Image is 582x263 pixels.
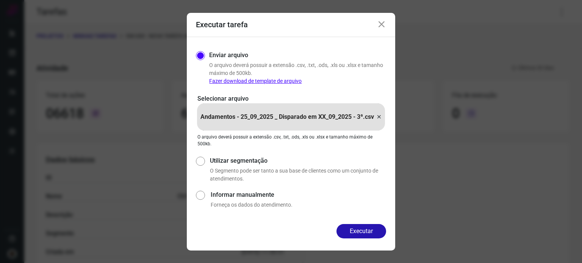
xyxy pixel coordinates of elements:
[200,112,374,121] p: Andamentos - 25_09_2025 _ Disparado em XX_09_2025 - 3ª.csv
[336,224,386,238] button: Executar
[209,51,248,60] label: Enviar arquivo
[211,201,386,209] p: Forneça os dados do atendimento.
[210,167,386,183] p: O Segmento pode ser tanto a sua base de clientes como um conjunto de atendimentos.
[210,156,386,165] label: Utilizar segmentação
[209,78,302,84] a: Fazer download de template de arquivo
[211,190,386,199] label: Informar manualmente
[209,61,386,85] p: O arquivo deverá possuir a extensão .csv, .txt, .ods, .xls ou .xlsx e tamanho máximo de 500kb.
[197,94,385,103] p: Selecionar arquivo
[196,20,248,29] h3: Executar tarefa
[197,134,385,147] p: O arquivo deverá possuir a extensão .csv, .txt, .ods, .xls ou .xlsx e tamanho máximo de 500kb.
